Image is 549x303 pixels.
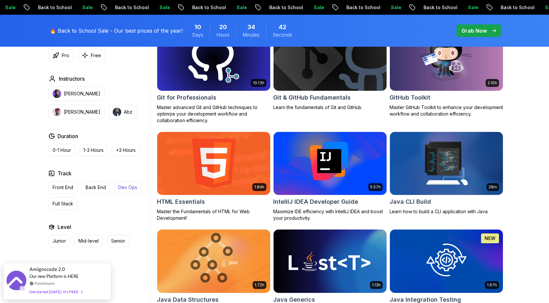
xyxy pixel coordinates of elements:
a: Java CLI Build card28mJava CLI BuildLearn how to build a CLI application with Java. [390,132,503,215]
button: Free [77,49,105,62]
p: Sale [302,4,323,11]
p: Back End [86,184,106,191]
button: Full Stack [48,198,77,210]
button: instructor img[PERSON_NAME] [48,87,105,101]
p: Back to School [26,4,71,11]
p: Grab Now [461,27,487,35]
button: Mid-level [74,235,103,247]
a: Git for Professionals card10.13hGit for ProfessionalsMaster advanced Git and GitHub techniques to... [157,27,271,124]
button: +3 Hours [112,144,140,156]
p: Sale [379,4,400,11]
p: Junior [53,238,66,244]
span: Our new Platform is HERE [29,274,79,279]
p: Mid-level [78,238,99,244]
p: 1.84h [254,184,264,190]
button: Senior [107,235,129,247]
p: Back to School [258,4,302,11]
a: Git & GitHub Fundamentals cardGit & GitHub FundamentalsLearn the fundamentals of Git and GitHub. [273,27,387,111]
p: +3 Hours [116,147,136,153]
p: Learn the fundamentals of Git and GitHub. [273,104,387,111]
img: instructor img [53,89,61,98]
button: Dev Ops [114,181,141,194]
p: 5.57h [370,184,381,190]
a: HTML Essentials card1.84hHTML EssentialsMaster the Fundamentals of HTML for Web Development! [157,132,271,222]
span: Days [192,32,203,38]
h2: Duration [58,132,78,140]
img: instructor img [53,108,61,116]
img: GitHub Toolkit card [390,27,503,91]
img: HTML Essentials card [157,132,270,195]
img: IntelliJ IDEA Developer Guide card [274,132,387,195]
button: 1-3 Hours [79,144,108,156]
span: 20 Hours [219,23,227,32]
p: 10.13h [253,80,264,86]
button: Junior [48,235,70,247]
h2: IntelliJ IDEA Developer Guide [273,197,358,206]
a: ProveSource [34,280,55,286]
button: Front End [48,181,77,194]
p: 28m [489,184,497,190]
button: instructor img[PERSON_NAME] [48,105,105,119]
p: NEW [485,235,495,242]
p: Dev Ops [118,184,137,191]
h2: Git & GitHub Fundamentals [273,93,351,102]
h2: Git for Professionals [157,93,216,102]
p: Maximize IDE efficiency with IntelliJ IDEA and boost your productivity. [273,208,387,221]
button: Back End [81,181,110,194]
img: provesource social proof notification image [7,271,26,292]
span: Amigoscode 2.0 [29,265,65,273]
h2: GitHub Toolkit [390,93,430,102]
button: Pro [48,49,74,62]
span: 10 Days [194,23,201,32]
p: 0-1 Hour [53,147,71,153]
h2: Level [58,223,71,231]
a: IntelliJ IDEA Developer Guide card5.57hIntelliJ IDEA Developer GuideMaximize IDE efficiency with ... [273,132,387,222]
p: Master the Fundamentals of HTML for Web Development! [157,208,271,221]
p: Senior [111,238,125,244]
span: Hours [217,32,229,38]
p: Full Stack [53,200,73,207]
p: 1.72h [255,282,264,288]
p: 1.67h [487,282,497,288]
p: 2.10h [488,80,497,86]
p: [PERSON_NAME] [64,109,100,115]
h2: HTML Essentials [157,197,205,206]
h2: Java CLI Build [390,197,431,206]
p: Sale [456,4,477,11]
p: Front End [53,184,73,191]
img: Java CLI Build card [390,132,503,195]
p: Sale [225,4,246,11]
p: Master GitHub Toolkit to enhance your development workflow and collaboration efficiency. [390,104,503,117]
a: GitHub Toolkit card2.10hGitHub ToolkitMaster GitHub Toolkit to enhance your development workflow ... [390,27,503,117]
span: Minutes [243,32,259,38]
p: Learn how to build a CLI application with Java. [390,208,503,215]
img: instructor img [113,108,121,116]
h2: Instructors [59,75,85,83]
div: Get started [DATE]. It's FREE [29,288,82,295]
button: 0-1 Hour [48,144,75,156]
p: Back to School [412,4,456,11]
button: instructor imgAbz [108,105,137,119]
img: Java Generics card [274,230,387,293]
p: Pro [62,52,69,59]
p: Abz [124,109,132,115]
p: Sale [148,4,169,11]
p: Sale [71,4,91,11]
img: Git for Professionals card [157,27,270,91]
img: Java Data Structures card [157,230,270,293]
p: 1.13h [372,282,381,288]
p: 🔥 Back to School Sale - Our best prices of the year! [50,27,183,35]
img: Git & GitHub Fundamentals card [274,27,387,91]
h2: Track [58,169,72,177]
span: Seconds [273,32,292,38]
span: 34 Minutes [247,23,255,32]
p: [PERSON_NAME] [64,90,100,97]
p: Free [91,52,101,59]
p: 1-3 Hours [83,147,104,153]
p: Back to School [180,4,225,11]
span: 42 Seconds [279,23,286,32]
p: Back to School [103,4,148,11]
p: Back to School [335,4,379,11]
img: Java Integration Testing card [390,230,503,293]
p: Master advanced Git and GitHub techniques to optimize your development workflow and collaboration... [157,104,271,124]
